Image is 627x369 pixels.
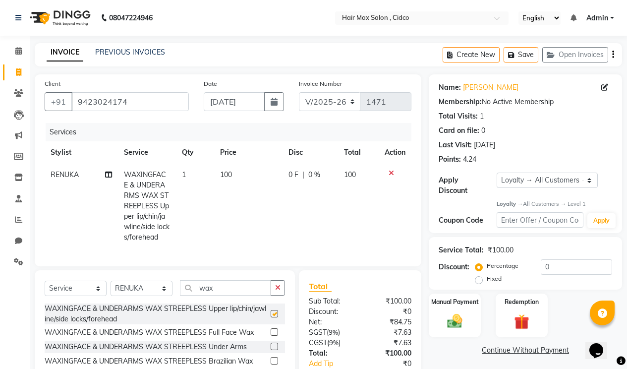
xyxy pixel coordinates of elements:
span: WAXINGFACE & UNDERARMS WAX STREEPLESS Upper lip/chin/jawline/side locks/forehead [124,170,170,242]
div: Services [46,123,419,141]
div: WAXINGFACE & UNDERARMS WAX STREEPLESS Under Arms [45,342,247,352]
label: Percentage [487,261,518,270]
div: ₹0 [370,359,419,369]
div: WAXINGFACE & UNDERARMS WAX STREEPLESS Brazilian Wax [45,356,253,367]
div: No Active Membership [439,97,612,107]
span: 9% [329,328,338,336]
div: ₹100.00 [360,296,419,307]
iframe: chat widget [585,329,617,359]
div: 0 [481,125,485,136]
span: 1 [182,170,186,179]
input: Search by Name/Mobile/Email/Code [71,92,189,111]
button: Open Invoices [542,47,608,62]
div: Total Visits: [439,111,478,122]
div: ( ) [301,338,360,348]
div: ₹0 [360,307,419,317]
div: Discount: [301,307,360,317]
div: Service Total: [439,245,484,255]
span: Admin [586,13,608,23]
div: ₹84.75 [360,317,419,327]
th: Action [379,141,411,164]
div: WAXINGFACE & UNDERARMS WAX STREEPLESS Full Face Wax [45,327,254,338]
a: [PERSON_NAME] [463,82,518,93]
div: Discount: [439,262,469,272]
label: Date [204,79,217,88]
button: Create New [443,47,500,62]
label: Fixed [487,274,502,283]
a: Add Tip [301,359,370,369]
div: Net: [301,317,360,327]
span: Total [309,281,332,292]
div: All Customers → Level 1 [497,200,612,208]
button: +91 [45,92,72,111]
th: Qty [176,141,214,164]
span: 0 % [308,170,320,180]
img: _gift.svg [510,312,534,331]
div: Total: [301,348,360,359]
span: 100 [220,170,232,179]
button: Save [504,47,538,62]
span: RENUKA [51,170,79,179]
span: SGST [309,328,327,337]
th: Disc [283,141,339,164]
div: ( ) [301,327,360,338]
th: Service [118,141,175,164]
div: Coupon Code [439,215,497,226]
a: INVOICE [47,44,83,61]
div: 1 [480,111,484,122]
span: 9% [329,339,339,347]
th: Price [214,141,283,164]
span: 0 F [288,170,298,180]
div: Card on file: [439,125,479,136]
span: CGST [309,338,327,347]
img: _cash.svg [443,312,467,330]
th: Total [338,141,379,164]
div: ₹100.00 [360,348,419,359]
input: Enter Offer / Coupon Code [497,212,583,228]
div: Sub Total: [301,296,360,307]
div: [DATE] [474,140,495,150]
div: Apply Discount [439,175,497,196]
strong: Loyalty → [497,200,523,207]
button: Apply [587,213,616,228]
div: Membership: [439,97,482,107]
input: Search or Scan [180,280,271,296]
div: WAXINGFACE & UNDERARMS WAX STREEPLESS Upper lip/chin/jawline/side locks/forehead [45,304,267,324]
label: Client [45,79,60,88]
a: PREVIOUS INVOICES [95,48,165,57]
div: ₹7.63 [360,338,419,348]
div: ₹100.00 [488,245,513,255]
div: ₹7.63 [360,327,419,338]
b: 08047224946 [109,4,153,32]
div: Last Visit: [439,140,472,150]
a: Continue Without Payment [431,345,620,356]
th: Stylist [45,141,118,164]
img: logo [25,4,93,32]
div: Name: [439,82,461,93]
div: 4.24 [463,154,476,165]
label: Invoice Number [299,79,342,88]
div: Points: [439,154,461,165]
span: 100 [344,170,356,179]
label: Redemption [505,298,539,307]
label: Manual Payment [431,298,479,307]
span: | [302,170,304,180]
